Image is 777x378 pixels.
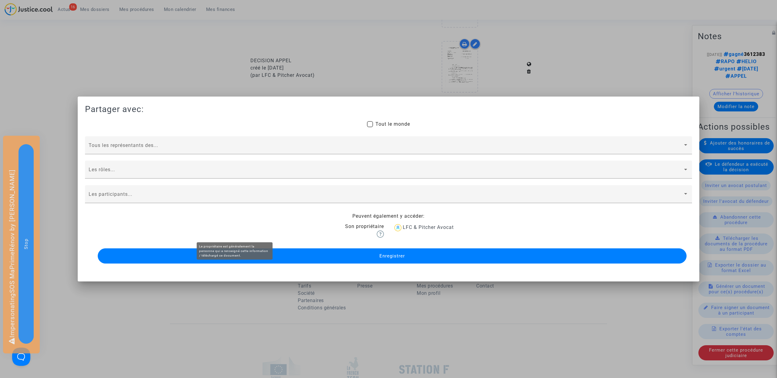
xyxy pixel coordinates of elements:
div: LFC & Pitcher Avocat [403,225,454,230]
h2: Partager avec: [85,104,692,114]
span: Tout le monde [375,121,410,127]
img: icon-user.svg [393,223,403,233]
div: Son propriétaire [80,223,388,238]
img: help.svg [377,230,384,238]
div: Peuvent également y accéder: [88,213,689,220]
span: Enregistrer [379,253,405,259]
iframe: Help Scout Beacon - Open [12,348,30,366]
span: Stop [23,239,29,249]
button: Enregistrer [98,248,687,264]
div: Impersonating [3,136,40,353]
